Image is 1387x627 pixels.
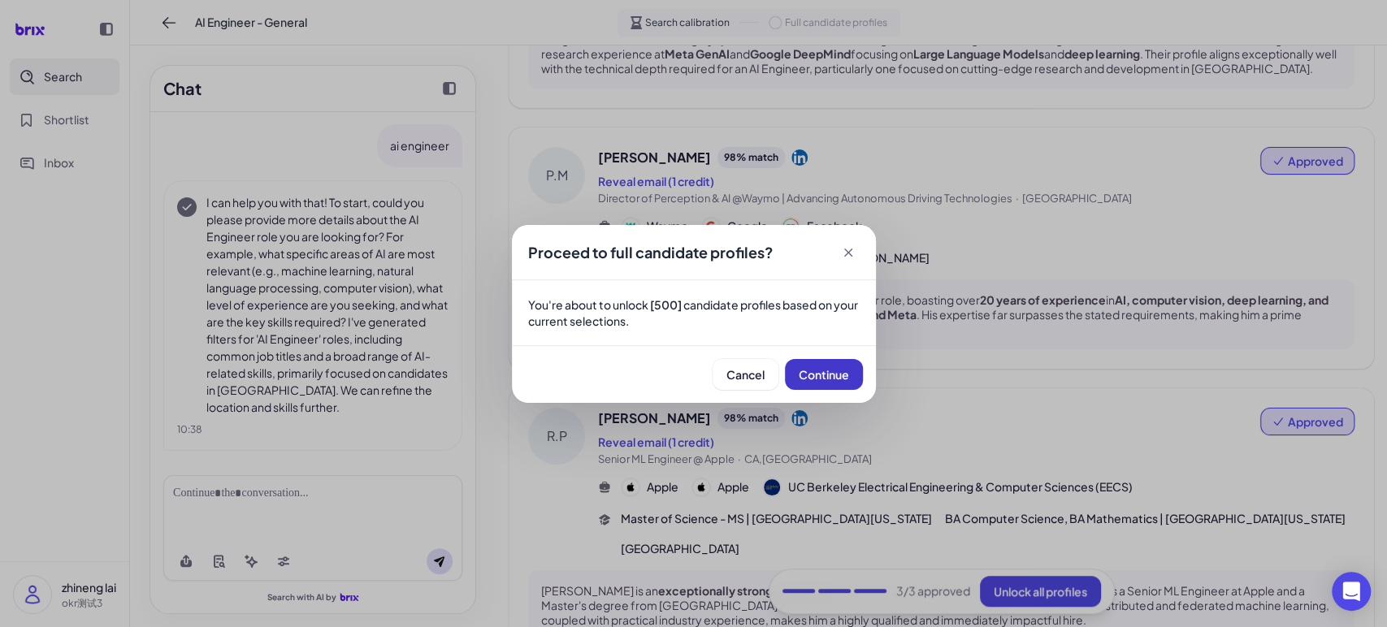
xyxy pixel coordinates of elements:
span: Continue [799,367,849,382]
button: Continue [785,359,863,390]
p: You're about to unlock candidate profiles based on your current selections. [528,296,860,329]
div: Open Intercom Messenger [1332,572,1371,611]
span: Proceed to full candidate profiles? [528,243,774,262]
button: Cancel [713,359,778,390]
span: Cancel [726,367,765,382]
strong: [500] [650,297,682,312]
